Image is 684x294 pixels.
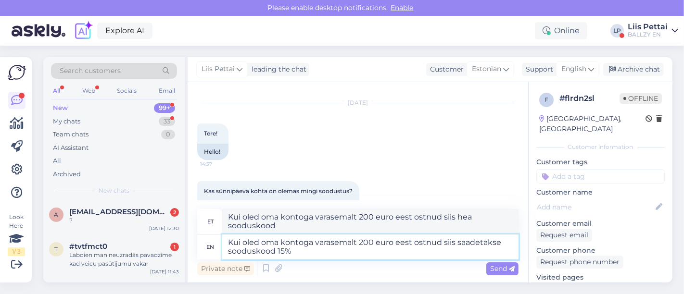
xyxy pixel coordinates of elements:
[197,262,254,275] div: Private note
[154,103,175,113] div: 99+
[536,256,623,269] div: Request phone number
[53,170,81,179] div: Archived
[161,130,175,139] div: 0
[222,209,519,234] textarea: Kui oled oma kontoga varasemalt 200 euro eest ostnud siis hea sooduskood
[522,64,553,74] div: Support
[539,114,646,134] div: [GEOGRAPHIC_DATA], [GEOGRAPHIC_DATA]
[197,98,519,107] div: [DATE]
[628,23,678,38] a: Liis PettaiBALLZY EN
[620,93,662,104] span: Offline
[603,63,664,76] div: Archive chat
[51,85,62,97] div: All
[536,143,665,151] div: Customer information
[535,22,587,39] div: Online
[207,213,214,230] div: et
[69,242,107,251] span: #tvtfmct0
[69,208,169,216] span: akozulina7@gmail.com
[170,243,179,251] div: 1
[536,219,665,229] p: Customer email
[561,64,586,74] span: English
[99,186,129,195] span: New chats
[204,130,217,137] span: Tere!
[115,85,139,97] div: Socials
[204,187,353,195] span: Kas sünnipäeva kohta on olemas mingi soodustus?
[60,66,121,76] span: Search customers
[53,143,89,153] div: AI Assistant
[8,65,26,80] img: Askly Logo
[8,247,25,256] div: 1 / 3
[536,187,665,197] p: Customer name
[202,64,235,74] span: Liis Pettai
[197,144,228,160] div: Hello!
[537,202,654,212] input: Add name
[53,130,89,139] div: Team chats
[53,117,80,126] div: My chats
[490,264,515,273] span: Send
[248,64,306,74] div: leading the chat
[97,23,152,39] a: Explore AI
[69,216,179,225] div: ?
[80,85,97,97] div: Web
[536,229,592,242] div: Request email
[8,213,25,256] div: Look Here
[200,160,236,168] span: 14:37
[54,211,59,218] span: a
[159,117,175,126] div: 33
[150,268,179,275] div: [DATE] 11:43
[157,85,177,97] div: Email
[53,103,68,113] div: New
[536,272,665,282] p: Visited pages
[559,93,620,104] div: # flrdn2sl
[73,21,93,41] img: explore-ai
[545,96,548,103] span: f
[536,169,665,184] input: Add a tag
[610,24,624,37] div: LP
[55,245,58,253] span: t
[426,64,464,74] div: Customer
[388,3,417,12] span: Enable
[472,64,501,74] span: Estonian
[207,239,215,255] div: en
[536,157,665,167] p: Customer tags
[170,208,179,217] div: 2
[222,234,519,259] textarea: Kui oled oma kontoga varasemalt 200 euro eest ostnud siis saadetakse sooduskood 15%
[628,23,668,31] div: Liis Pettai
[628,31,668,38] div: BALLZY EN
[149,225,179,232] div: [DATE] 12:30
[69,251,179,268] div: Labdien man neuzradās pavadzīme kad veicu pasūtījumu vakar
[536,245,665,256] p: Customer phone
[53,156,61,166] div: All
